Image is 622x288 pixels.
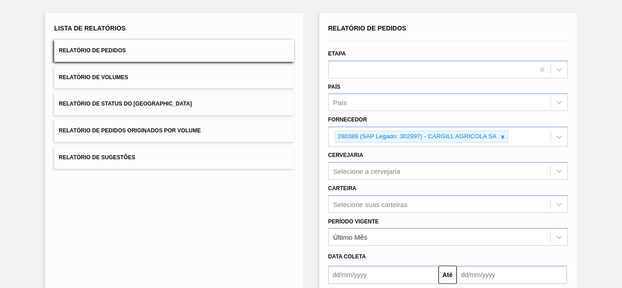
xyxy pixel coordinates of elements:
[54,66,294,89] button: Relatório de Volumes
[328,25,407,32] span: Relatório de Pedidos
[328,116,367,123] label: Fornecedor
[59,154,135,161] span: Relatório de Sugestões
[438,266,457,284] button: Até
[54,40,294,62] button: Relatório de Pedidos
[328,51,346,57] label: Etapa
[335,131,498,142] div: 280389 (SAP Legado: 302997) - CARGILL AGRICOLA SA
[59,127,201,134] span: Relatório de Pedidos Originados por Volume
[54,25,126,32] span: Lista de Relatórios
[328,253,366,260] span: Data coleta
[59,101,192,107] span: Relatório de Status do [GEOGRAPHIC_DATA]
[54,93,294,115] button: Relatório de Status do [GEOGRAPHIC_DATA]
[333,99,347,106] div: País
[328,84,341,90] label: País
[54,147,294,169] button: Relatório de Sugestões
[328,218,379,225] label: Período Vigente
[328,152,363,158] label: Cervejaria
[59,74,128,81] span: Relatório de Volumes
[333,167,401,175] div: Selecione a cervejaria
[457,266,567,284] input: dd/mm/yyyy
[328,185,357,192] label: Carteira
[54,120,294,142] button: Relatório de Pedidos Originados por Volume
[333,200,408,208] div: Selecione suas carteiras
[333,233,367,241] div: Último Mês
[59,47,126,54] span: Relatório de Pedidos
[328,266,438,284] input: dd/mm/yyyy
